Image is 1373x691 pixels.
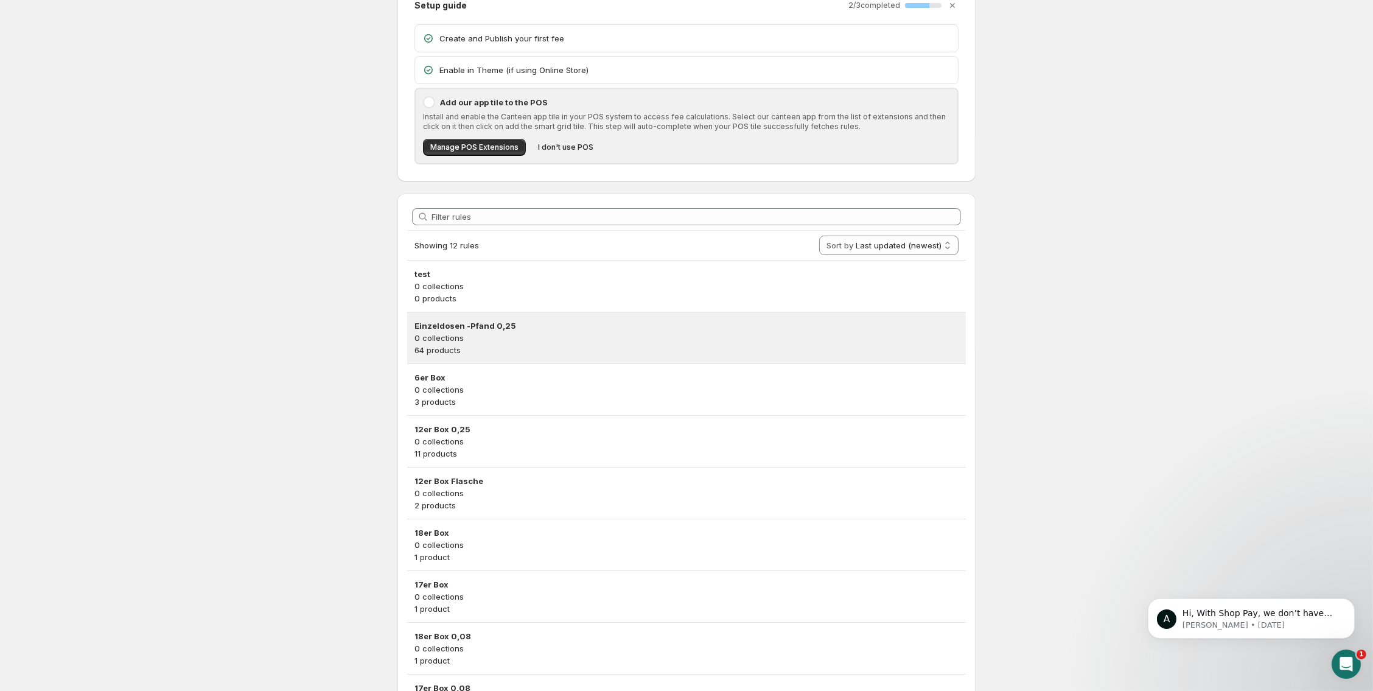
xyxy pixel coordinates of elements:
p: Create and Publish your first fee [439,32,951,44]
button: Manage POS Extensions [423,139,526,156]
p: 3 products [414,396,959,408]
p: 64 products [414,344,959,356]
p: 0 collections [414,539,959,551]
iframe: Intercom live chat [1332,650,1361,679]
p: 2 products [414,499,959,511]
p: 1 product [414,551,959,563]
input: Filter rules [431,208,961,225]
p: Enable in Theme (if using Online Store) [439,64,951,76]
p: 0 collections [414,332,959,344]
p: 0 products [414,292,959,304]
p: 0 collections [414,384,959,396]
h3: 12er Box 0,25 [414,423,959,435]
h3: 6er Box [414,371,959,384]
button: I don't use POS [531,139,601,156]
p: 0 collections [414,435,959,447]
p: Add our app tile to the POS [440,96,950,108]
h3: test [414,268,959,280]
h3: Einzeldosen -Pfand 0,25 [414,320,959,332]
h3: 12er Box Flasche [414,475,959,487]
p: 2 / 3 completed [848,1,900,10]
span: Manage POS Extensions [430,142,519,152]
p: 0 collections [414,642,959,654]
iframe: Intercom notifications message [1130,573,1373,658]
span: Showing 12 rules [414,240,479,250]
p: 1 product [414,654,959,667]
h3: 17er Box [414,578,959,591]
p: 1 product [414,603,959,615]
p: 0 collections [414,487,959,499]
span: I don't use POS [538,142,593,152]
h3: 18er Box [414,527,959,539]
p: 11 products [414,447,959,460]
p: 0 collections [414,280,959,292]
span: 1 [1357,650,1366,659]
p: Install and enable the Canteen app tile in your POS system to access fee calculations. Select our... [423,112,950,132]
p: 0 collections [414,591,959,603]
h3: 18er Box 0,08 [414,630,959,642]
